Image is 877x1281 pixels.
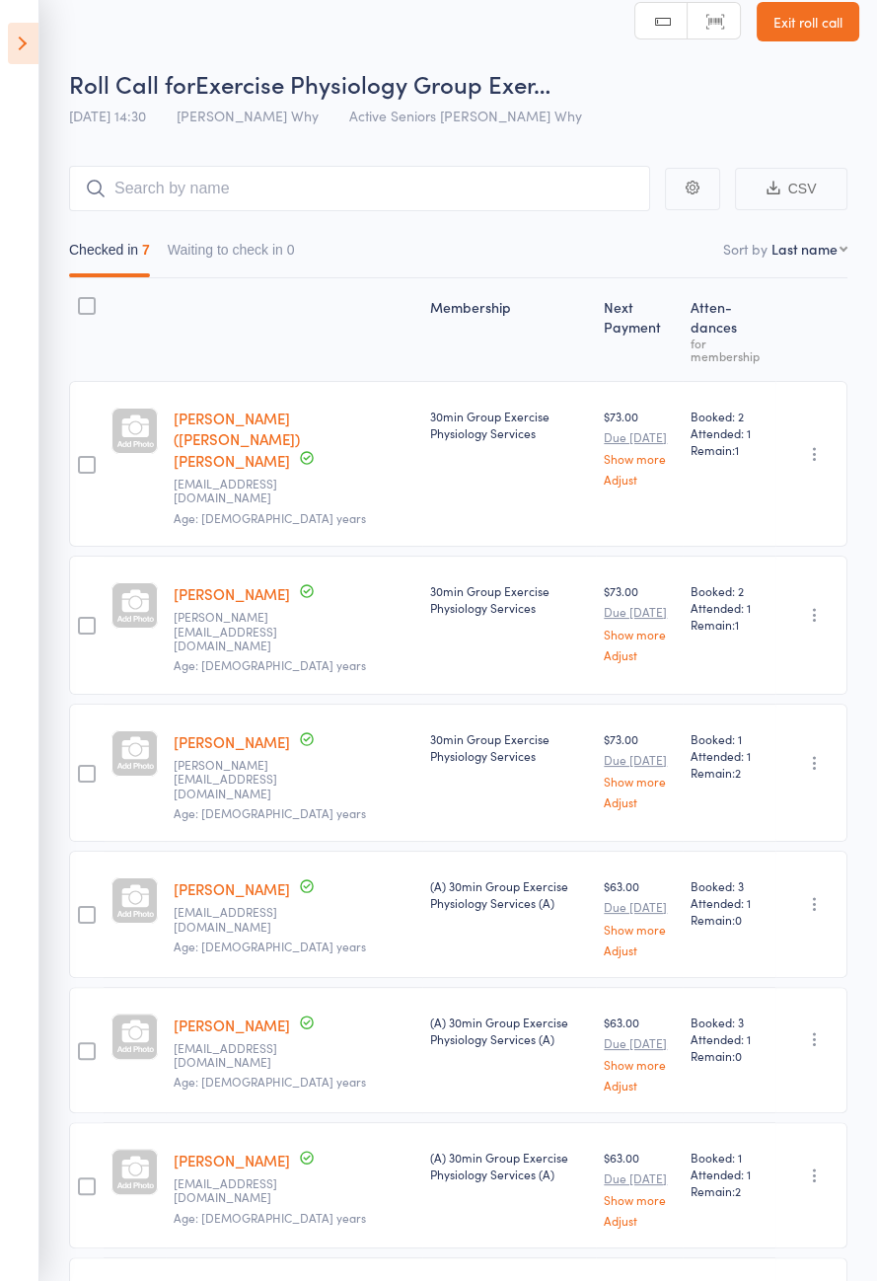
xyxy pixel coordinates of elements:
[723,239,767,259] label: Sort by
[174,509,366,526] span: Age: [DEMOGRAPHIC_DATA] years
[174,1150,290,1170] a: [PERSON_NAME]
[691,1030,767,1047] span: Attended: 1
[174,938,366,954] span: Age: [DEMOGRAPHIC_DATA] years
[604,1079,675,1092] a: Adjust
[604,430,675,444] small: Due [DATE]
[735,168,847,210] button: CSV
[757,2,859,41] a: Exit roll call
[69,232,150,277] button: Checked in7
[735,911,742,928] span: 0
[604,730,675,808] div: $73.00
[691,894,767,911] span: Attended: 1
[604,1014,675,1092] div: $63.00
[691,441,767,458] span: Remain:
[168,232,295,277] button: Waiting to check in0
[735,441,739,458] span: 1
[691,1149,767,1166] span: Booked: 1
[604,1058,675,1071] a: Show more
[604,943,675,956] a: Adjust
[604,877,675,955] div: $63.00
[604,582,675,660] div: $73.00
[69,166,650,211] input: Search by name
[174,731,290,752] a: [PERSON_NAME]
[174,1015,290,1035] a: [PERSON_NAME]
[69,106,146,125] span: [DATE] 14:30
[69,67,195,100] span: Roll Call for
[604,1193,675,1206] a: Show more
[604,648,675,661] a: Adjust
[691,911,767,928] span: Remain:
[604,1171,675,1185] small: Due [DATE]
[174,610,302,652] small: John@johnfavaloro.com
[174,758,302,800] small: jenny_oconnor@bigpond.com
[174,477,302,505] small: sallymchughwarner@gmail.com
[691,877,767,894] span: Booked: 3
[691,599,767,616] span: Attended: 1
[691,582,767,599] span: Booked: 2
[735,764,741,781] span: 2
[604,753,675,767] small: Due [DATE]
[604,605,675,619] small: Due [DATE]
[604,1214,675,1227] a: Adjust
[691,764,767,781] span: Remain:
[691,1047,767,1064] span: Remain:
[691,1182,767,1199] span: Remain:
[735,1047,742,1064] span: 0
[691,616,767,633] span: Remain:
[604,408,675,486] div: $73.00
[691,1014,767,1030] span: Booked: 3
[174,583,290,604] a: [PERSON_NAME]
[604,1036,675,1050] small: Due [DATE]
[604,900,675,914] small: Due [DATE]
[691,747,767,764] span: Attended: 1
[430,1149,588,1182] div: (A) 30min Group Exercise Physiology Services (A)
[142,242,150,258] div: 7
[430,1014,588,1047] div: (A) 30min Group Exercise Physiology Services (A)
[422,287,596,372] div: Membership
[174,804,366,821] span: Age: [DEMOGRAPHIC_DATA] years
[430,877,588,911] div: (A) 30min Group Exercise Physiology Services (A)
[596,287,683,372] div: Next Payment
[735,616,739,633] span: 1
[430,730,588,764] div: 30min Group Exercise Physiology Services
[174,1073,366,1090] span: Age: [DEMOGRAPHIC_DATA] years
[430,582,588,616] div: 30min Group Exercise Physiology Services
[174,878,290,899] a: [PERSON_NAME]
[430,408,588,441] div: 30min Group Exercise Physiology Services
[174,408,300,471] a: [PERSON_NAME] ([PERSON_NAME]) [PERSON_NAME]
[174,656,366,673] span: Age: [DEMOGRAPHIC_DATA] years
[691,424,767,441] span: Attended: 1
[604,923,675,936] a: Show more
[604,775,675,788] a: Show more
[177,106,319,125] span: [PERSON_NAME] Why
[287,242,295,258] div: 0
[604,1149,675,1227] div: $63.00
[604,452,675,465] a: Show more
[691,1166,767,1182] span: Attended: 1
[683,287,775,372] div: Atten­dances
[195,67,550,100] span: Exercise Physiology Group Exer…
[691,730,767,747] span: Booked: 1
[735,1182,741,1199] span: 2
[174,905,302,934] small: Wendypaul52@gmail.com
[174,1041,302,1070] small: abpullan@optusnet.com.au
[604,795,675,808] a: Adjust
[604,628,675,640] a: Show more
[174,1176,302,1205] small: hansthebuilder1@gmail.com
[604,473,675,486] a: Adjust
[691,408,767,424] span: Booked: 2
[174,1209,366,1226] span: Age: [DEMOGRAPHIC_DATA] years
[691,337,767,362] div: for membership
[771,239,838,259] div: Last name
[349,106,582,125] span: Active Seniors [PERSON_NAME] Why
